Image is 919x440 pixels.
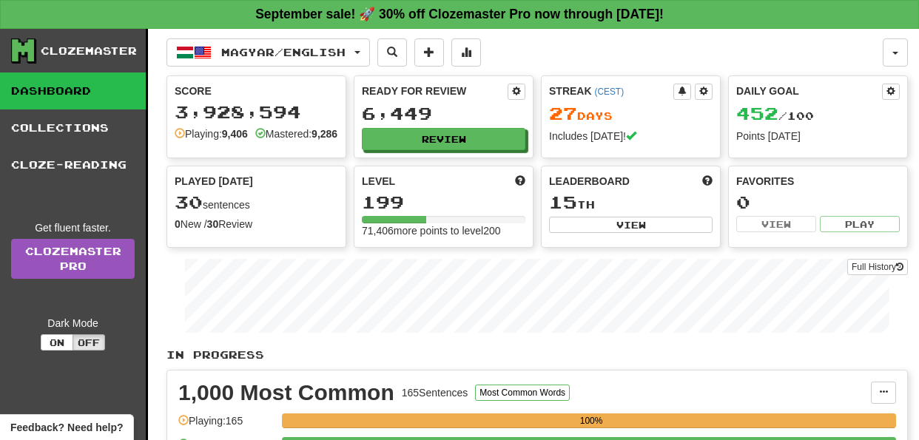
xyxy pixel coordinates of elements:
[166,38,370,67] button: Magyar/English
[515,174,525,189] span: Score more points to level up
[362,193,525,211] div: 199
[549,103,577,123] span: 27
[312,128,337,140] strong: 9,286
[362,223,525,238] div: 71,406 more points to level 200
[178,382,394,404] div: 1,000 Most Common
[175,103,338,121] div: 3,928,594
[175,218,181,230] strong: 0
[736,174,900,189] div: Favorites
[736,109,814,122] span: / 100
[549,193,713,212] div: th
[736,129,900,143] div: Points [DATE]
[166,348,908,362] p: In Progress
[255,7,664,21] strong: September sale! 🚀 30% off Clozemaster Pro now through [DATE]!
[549,174,630,189] span: Leaderboard
[41,44,137,58] div: Clozemaster
[736,216,816,232] button: View
[549,129,713,143] div: Includes [DATE]!
[11,220,135,235] div: Get fluent faster.
[377,38,407,67] button: Search sentences
[207,218,219,230] strong: 30
[11,316,135,331] div: Dark Mode
[362,174,395,189] span: Level
[175,126,248,141] div: Playing:
[736,84,882,100] div: Daily Goal
[847,259,908,275] button: Full History
[594,87,624,97] a: (CEST)
[362,128,525,150] button: Review
[362,104,525,123] div: 6,449
[175,217,338,231] div: New / Review
[175,192,203,212] span: 30
[549,217,713,233] button: View
[820,216,900,232] button: Play
[414,38,444,67] button: Add sentence to collection
[222,128,248,140] strong: 9,406
[451,38,481,67] button: More stats
[362,84,508,98] div: Ready for Review
[549,192,577,212] span: 15
[736,193,900,211] div: 0
[175,174,253,189] span: Played [DATE]
[736,103,778,123] span: 452
[73,334,105,351] button: Off
[286,413,896,428] div: 100%
[255,126,337,141] div: Mastered:
[10,420,123,435] span: Open feedback widget
[549,84,673,98] div: Streak
[549,104,713,123] div: Day s
[702,174,713,189] span: This week in points, UTC
[178,413,275,438] div: Playing: 165
[221,46,346,58] span: Magyar / English
[41,334,73,351] button: On
[402,385,468,400] div: 165 Sentences
[175,84,338,98] div: Score
[11,239,135,279] a: ClozemasterPro
[175,193,338,212] div: sentences
[475,385,570,401] button: Most Common Words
